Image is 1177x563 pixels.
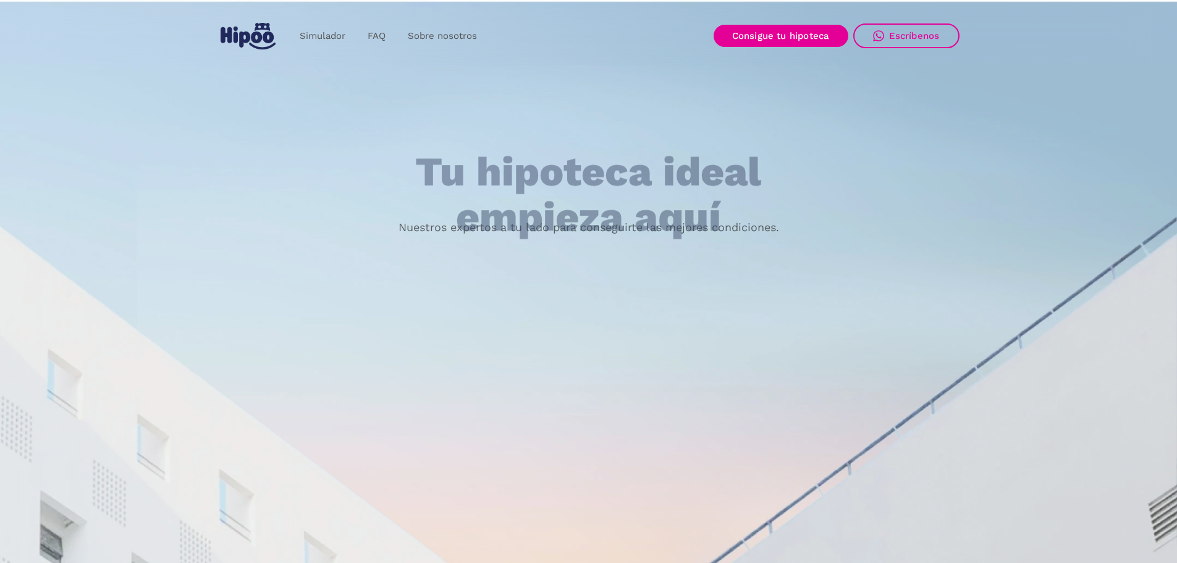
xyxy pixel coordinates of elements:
a: Escríbenos [853,23,960,48]
div: Escríbenos [889,30,940,41]
a: home [218,18,279,54]
a: Consigue tu hipoteca [714,25,848,47]
a: FAQ [356,24,397,48]
h1: Tu hipoteca ideal empieza aquí [354,150,822,240]
a: Simulador [289,24,356,48]
a: Sobre nosotros [397,24,488,48]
